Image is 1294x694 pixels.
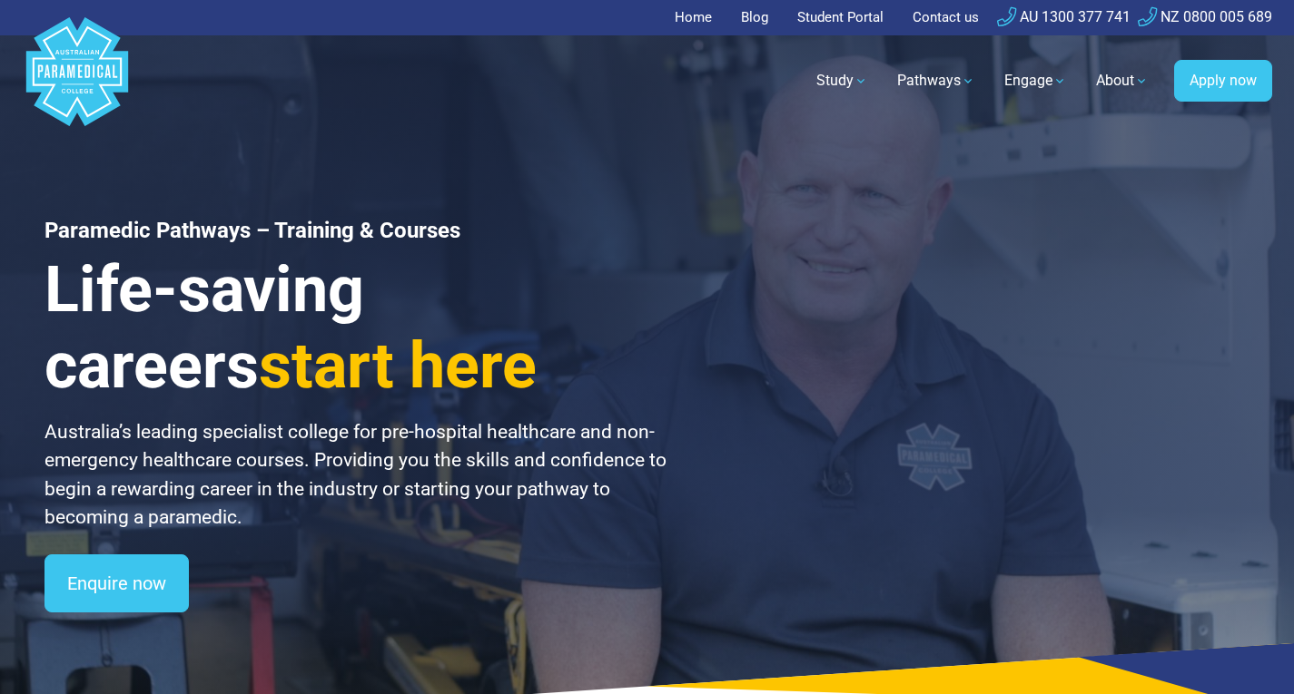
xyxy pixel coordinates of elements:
span: start here [259,328,537,403]
a: Apply now [1174,60,1272,102]
a: Australian Paramedical College [23,35,132,127]
a: Engage [993,55,1078,106]
a: AU 1300 377 741 [997,8,1131,25]
a: Pathways [886,55,986,106]
a: About [1085,55,1160,106]
a: Study [805,55,879,106]
h1: Paramedic Pathways – Training & Courses [44,218,669,244]
h3: Life-saving careers [44,251,669,404]
a: NZ 0800 005 689 [1138,8,1272,25]
a: Enquire now [44,554,189,612]
p: Australia’s leading specialist college for pre-hospital healthcare and non-emergency healthcare c... [44,418,669,533]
